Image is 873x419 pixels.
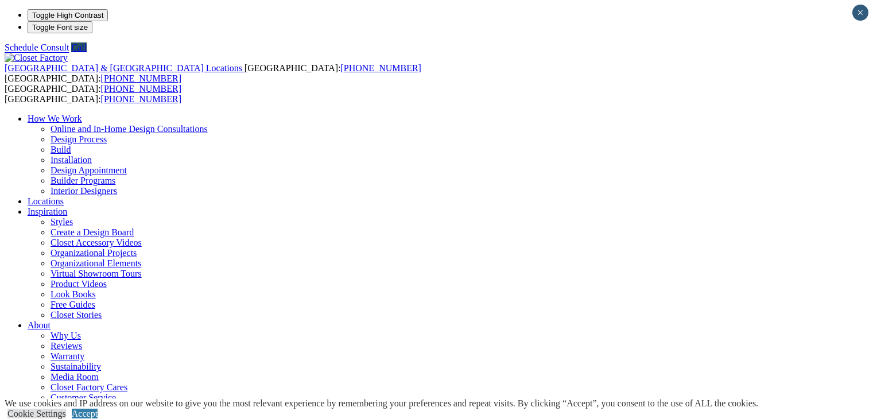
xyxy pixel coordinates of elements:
a: Interior Designers [51,186,117,196]
a: Sustainability [51,362,101,371]
a: Schedule Consult [5,42,69,52]
span: Toggle High Contrast [32,11,103,20]
a: Warranty [51,351,84,361]
a: Create a Design Board [51,227,134,237]
div: We use cookies and IP address on our website to give you the most relevant experience by remember... [5,398,758,409]
a: Reviews [51,341,82,351]
img: Closet Factory [5,53,68,63]
a: Styles [51,217,73,227]
a: Customer Service [51,393,116,402]
a: Closet Accessory Videos [51,238,142,247]
a: Accept [72,409,98,418]
a: Closet Stories [51,310,102,320]
a: [PHONE_NUMBER] [101,94,181,104]
button: Toggle High Contrast [28,9,108,21]
a: Organizational Elements [51,258,141,268]
a: Why Us [51,331,81,340]
span: [GEOGRAPHIC_DATA] & [GEOGRAPHIC_DATA] Locations [5,63,242,73]
span: Toggle Font size [32,23,88,32]
a: Build [51,145,71,154]
a: Closet Factory Cares [51,382,127,392]
a: [GEOGRAPHIC_DATA] & [GEOGRAPHIC_DATA] Locations [5,63,245,73]
a: How We Work [28,114,82,123]
span: [GEOGRAPHIC_DATA]: [GEOGRAPHIC_DATA]: [5,84,181,104]
a: Virtual Showroom Tours [51,269,142,278]
button: Toggle Font size [28,21,92,33]
a: Cookie Settings [7,409,66,418]
a: [PHONE_NUMBER] [101,84,181,94]
a: Online and In-Home Design Consultations [51,124,208,134]
a: Installation [51,155,92,165]
a: Look Books [51,289,96,299]
a: About [28,320,51,330]
a: Design Process [51,134,107,144]
a: [PHONE_NUMBER] [101,73,181,83]
a: Free Guides [51,300,95,309]
a: Inspiration [28,207,67,216]
a: Locations [28,196,64,206]
a: Builder Programs [51,176,115,185]
a: Organizational Projects [51,248,137,258]
a: Design Appointment [51,165,127,175]
a: [PHONE_NUMBER] [340,63,421,73]
span: [GEOGRAPHIC_DATA]: [GEOGRAPHIC_DATA]: [5,63,421,83]
button: Close [852,5,868,21]
a: Product Videos [51,279,107,289]
a: Call [71,42,87,52]
a: Media Room [51,372,99,382]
